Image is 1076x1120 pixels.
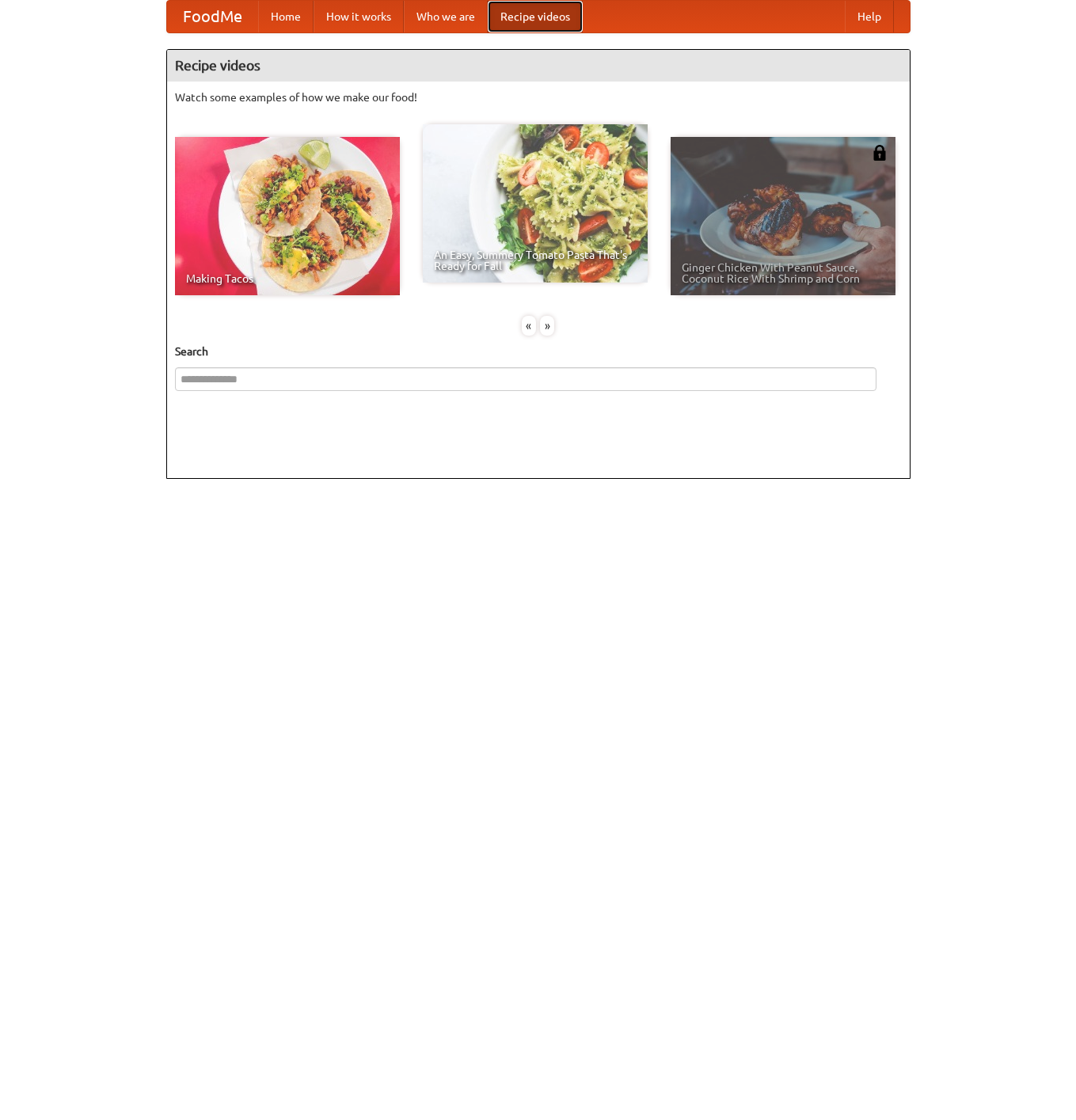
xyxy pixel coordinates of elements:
div: » [540,316,554,336]
img: 483408.png [872,145,888,161]
h5: Search [175,344,902,359]
a: Recipe videos [488,1,583,32]
div: « [522,316,536,336]
a: FoodMe [167,1,258,32]
p: Watch some examples of how we make our food! [175,89,902,105]
a: How it works [314,1,404,32]
span: An Easy, Summery Tomato Pasta That's Ready for Fall [434,249,637,271]
span: Making Tacos [186,273,389,284]
a: Making Tacos [175,137,400,295]
a: Help [845,1,894,32]
h4: Recipe videos [167,50,910,82]
a: Home [258,1,314,32]
a: An Easy, Summery Tomato Pasta That's Ready for Fall [423,124,648,283]
a: Who we are [404,1,488,32]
